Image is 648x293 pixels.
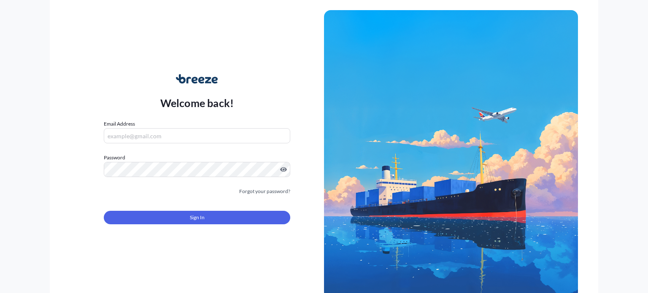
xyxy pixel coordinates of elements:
p: Welcome back! [160,96,234,110]
button: Sign In [104,211,290,224]
input: example@gmail.com [104,128,290,143]
span: Sign In [190,213,205,222]
label: Email Address [104,120,135,128]
button: Show password [280,166,287,173]
a: Forgot your password? [239,187,290,196]
label: Password [104,153,290,162]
